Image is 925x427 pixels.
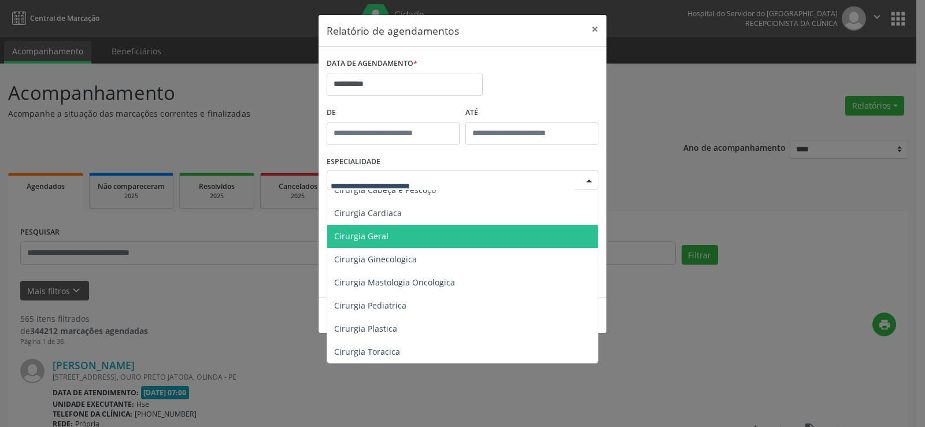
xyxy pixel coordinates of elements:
button: Close [583,15,606,43]
span: Cirurgia Cardiaca [334,207,402,218]
span: Cirurgia Geral [334,231,388,242]
label: DATA DE AGENDAMENTO [327,55,417,73]
span: Cirurgia Plastica [334,323,397,334]
span: Cirurgia Toracica [334,346,400,357]
label: ATÉ [465,104,598,122]
h5: Relatório de agendamentos [327,23,459,38]
label: De [327,104,460,122]
span: Cirurgia Cabeça e Pescoço [334,184,436,195]
span: Cirurgia Mastologia Oncologica [334,277,455,288]
span: Cirurgia Pediatrica [334,300,406,311]
span: Cirurgia Ginecologica [334,254,417,265]
label: ESPECIALIDADE [327,153,380,171]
